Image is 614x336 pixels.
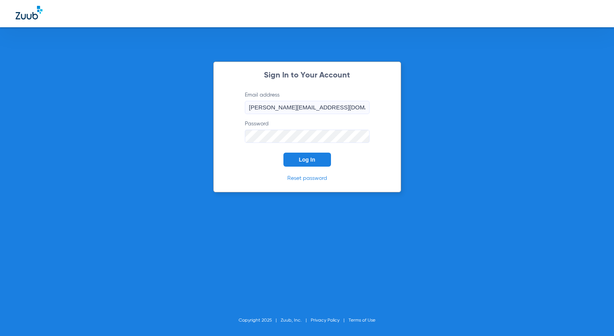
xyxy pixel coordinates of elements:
a: Reset password [287,176,327,181]
li: Zuub, Inc. [281,317,311,324]
li: Copyright 2025 [239,317,281,324]
a: Privacy Policy [311,318,340,323]
span: Log In [299,157,315,163]
h2: Sign In to Your Account [233,72,381,79]
label: Password [245,120,370,143]
button: Log In [283,153,331,167]
a: Terms of Use [349,318,375,323]
input: Password [245,130,370,143]
img: Zuub Logo [16,6,42,19]
label: Email address [245,91,370,114]
input: Email address [245,101,370,114]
